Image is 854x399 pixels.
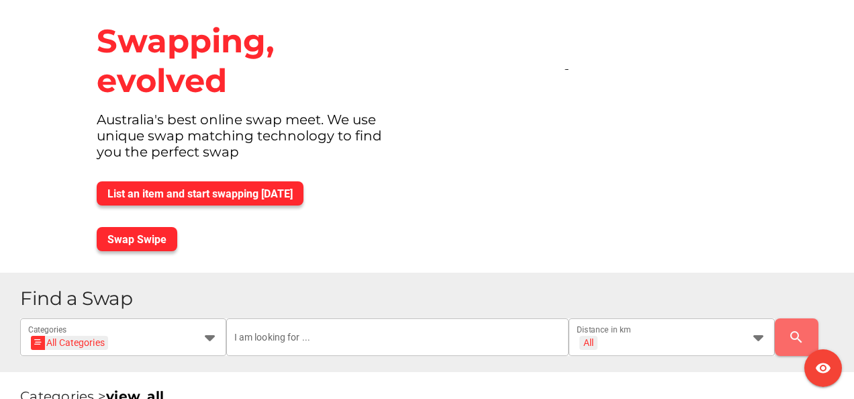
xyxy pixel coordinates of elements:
[97,181,303,206] button: List an item and start swapping [DATE]
[20,289,843,308] h1: Find a Swap
[234,318,561,356] input: I am looking for ...
[97,227,177,251] button: Swap Swipe
[788,329,804,345] i: search
[86,112,419,171] div: Australia's best online swap meet. We use unique swap matching technology to find you the perfect...
[35,336,105,350] div: All Categories
[815,360,831,376] i: visibility
[583,337,594,349] div: All
[107,233,167,246] span: Swap Swipe
[86,11,419,112] div: Swapping, evolved
[107,187,293,200] span: List an item and start swapping [DATE]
